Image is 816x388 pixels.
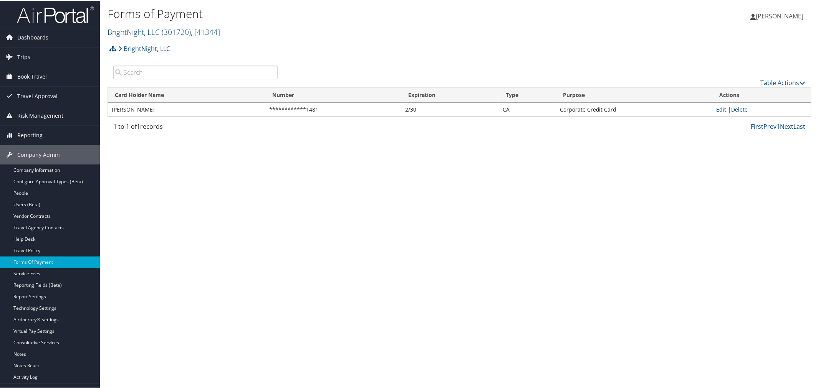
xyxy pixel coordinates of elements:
th: Purpose: activate to sort column ascending [556,87,713,102]
a: 1 [777,122,780,130]
h1: Forms of Payment [108,5,577,21]
th: Card Holder Name [108,87,265,102]
div: 1 to 1 of records [113,121,278,134]
input: Search [113,65,278,79]
td: Corporate Credit Card [556,102,713,116]
a: Last [794,122,806,130]
a: BrightNight, LLC [108,26,220,36]
a: Table Actions [761,78,806,86]
span: Risk Management [17,105,63,125]
span: Travel Approval [17,86,58,105]
span: Company Admin [17,145,60,164]
td: CA [499,102,556,116]
a: BrightNight, LLC [118,40,170,56]
td: | [712,102,811,116]
a: Edit [716,105,726,112]
a: [PERSON_NAME] [751,4,811,27]
th: Expiration: activate to sort column ascending [401,87,499,102]
a: Prev [764,122,777,130]
img: airportal-logo.png [17,5,94,23]
th: Number [265,87,401,102]
a: Next [780,122,794,130]
a: Delete [731,105,748,112]
th: Type [499,87,556,102]
span: Book Travel [17,66,47,85]
td: 2/30 [401,102,499,116]
span: , [ 41344 ] [191,26,220,36]
span: 1 [137,122,140,130]
span: ( 301720 ) [162,26,191,36]
th: Actions [712,87,811,102]
span: Trips [17,47,30,66]
span: [PERSON_NAME] [756,11,804,20]
span: Reporting [17,125,43,144]
td: [PERSON_NAME] [108,102,265,116]
span: Dashboards [17,27,48,46]
a: First [751,122,764,130]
